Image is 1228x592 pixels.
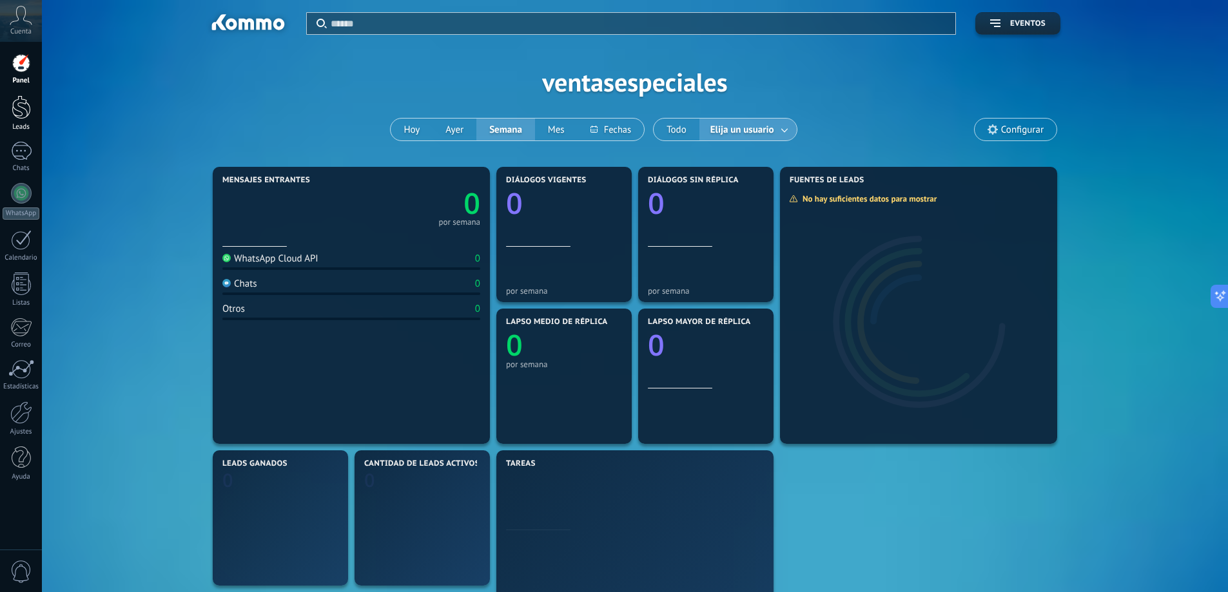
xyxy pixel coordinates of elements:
div: Calendario [3,254,40,262]
span: Fuentes de leads [790,176,864,185]
div: por semana [506,359,622,369]
button: Ayer [433,119,476,140]
span: Elija un usuario [708,121,777,138]
span: Cantidad de leads activos [364,459,480,468]
div: 0 [475,303,480,315]
div: por semana [438,219,480,225]
text: 0 [648,184,665,223]
button: Hoy [391,119,433,140]
div: Ayuda [3,473,40,481]
span: Diálogos vigentes [506,176,587,185]
div: No hay suficientes datos para mostrar [789,193,946,204]
text: 0 [506,325,523,365]
text: 0 [364,468,375,493]
img: WhatsApp Cloud API [222,254,231,262]
div: por semana [506,286,622,296]
div: 0 [475,253,480,265]
div: WhatsApp [3,207,39,220]
span: Lapso medio de réplica [506,318,608,327]
img: Chats [222,279,231,287]
div: Chats [222,278,257,290]
div: Chats [3,164,40,173]
a: 0 [351,184,480,223]
text: 0 [222,468,233,493]
text: 0 [463,184,480,223]
span: Tareas [506,459,536,468]
span: Lapso mayor de réplica [648,318,750,327]
button: Elija un usuario [699,119,797,140]
div: Panel [3,77,40,85]
div: 0 [475,278,480,290]
div: WhatsApp Cloud API [222,253,318,265]
button: Mes [535,119,578,140]
div: Leads [3,123,40,131]
div: Estadísticas [3,383,40,391]
div: Listas [3,299,40,307]
span: Configurar [1001,124,1044,135]
span: Mensajes entrantes [222,176,310,185]
span: Cuenta [10,28,32,36]
button: Semana [476,119,535,140]
div: por semana [648,286,764,296]
button: Eventos [975,12,1060,35]
div: Correo [3,341,40,349]
text: 0 [506,184,523,223]
button: Fechas [578,119,644,140]
span: Leads ganados [222,459,288,468]
div: Otros [222,303,245,315]
div: Ajustes [3,428,40,436]
text: 0 [648,325,665,365]
button: Todo [654,119,699,140]
span: Diálogos sin réplica [648,176,739,185]
span: Eventos [1010,19,1046,28]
